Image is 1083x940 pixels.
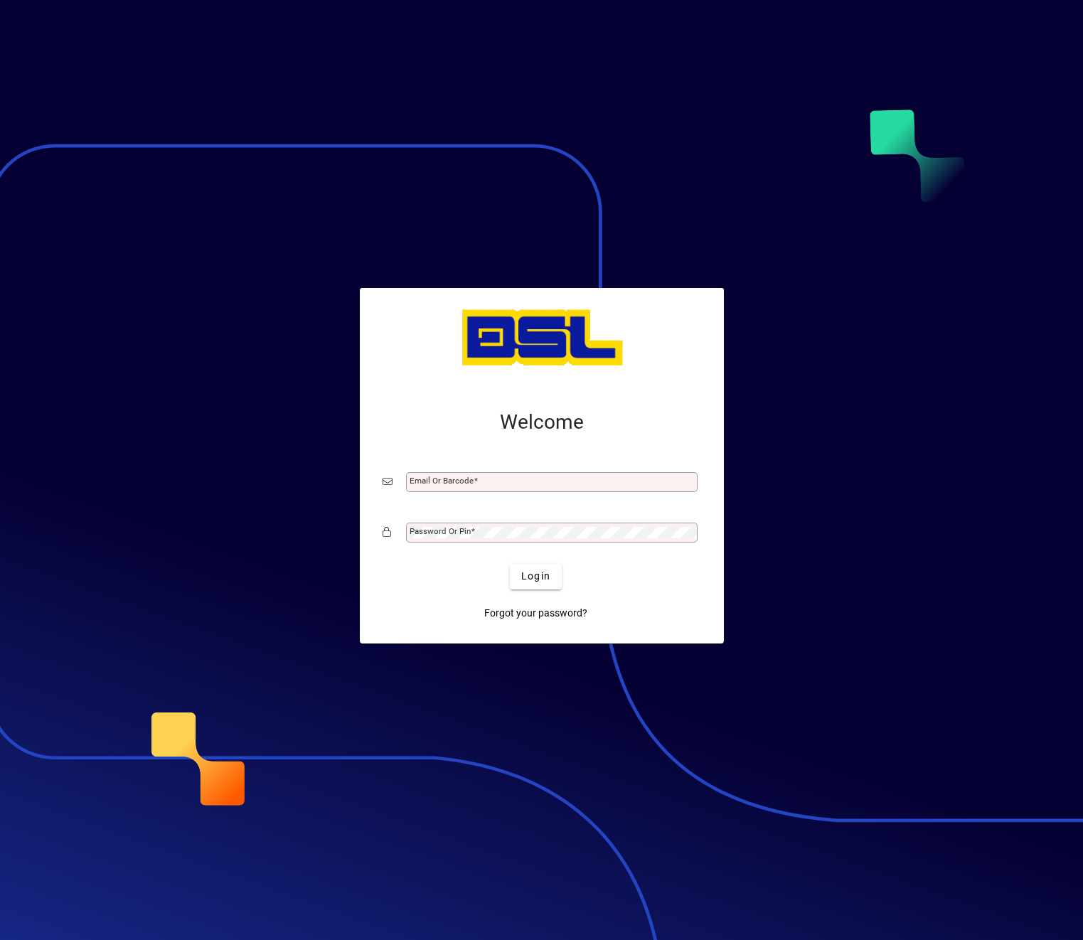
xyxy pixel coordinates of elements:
[510,564,562,589] button: Login
[410,476,474,486] mat-label: Email or Barcode
[484,606,587,621] span: Forgot your password?
[479,601,593,626] a: Forgot your password?
[410,526,471,536] mat-label: Password or Pin
[383,410,701,434] h2: Welcome
[521,569,550,584] span: Login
